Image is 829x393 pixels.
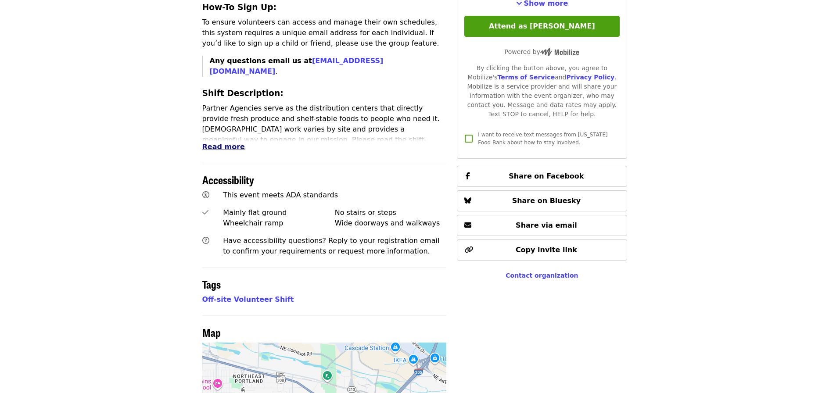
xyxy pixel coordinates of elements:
div: Wide doorways and walkways [335,218,447,229]
a: Terms of Service [497,74,555,81]
div: Wheelchair ramp [223,218,335,229]
button: Copy invite link [457,239,627,261]
a: Contact organization [506,272,578,279]
span: Copy invite link [516,246,577,254]
button: Share on Facebook [457,166,627,187]
p: To ensure volunteers can access and manage their own schedules, this system requires a unique ema... [202,17,447,49]
div: By clicking the button above, you agree to Mobilize's and . Mobilize is a service provider and wi... [464,64,619,119]
div: No stairs or steps [335,207,447,218]
a: Privacy Policy [566,74,614,81]
span: Share on Bluesky [512,196,581,205]
button: Share via email [457,215,627,236]
span: Share on Facebook [509,172,584,180]
strong: How-To Sign Up: [202,3,277,12]
span: Accessibility [202,172,254,187]
span: Read more [202,143,245,151]
span: I want to receive text messages from [US_STATE] Food Bank about how to stay involved. [478,132,607,146]
button: Read more [202,142,245,152]
strong: Shift Description: [202,89,284,98]
span: Map [202,325,221,340]
img: Powered by Mobilize [540,48,579,56]
button: Share on Bluesky [457,190,627,211]
span: Powered by [505,48,579,55]
i: universal-access icon [202,191,209,199]
span: Tags [202,276,221,292]
span: Share via email [516,221,577,229]
p: . [210,56,447,77]
span: This event meets ADA standards [223,191,338,199]
span: Have accessibility questions? Reply to your registration email to confirm your requirements or re... [223,236,439,255]
i: question-circle icon [202,236,209,245]
a: Off-site Volunteer Shift [202,295,294,304]
p: Partner Agencies serve as the distribution centers that directly provide fresh produce and shelf-... [202,103,447,166]
button: Attend as [PERSON_NAME] [464,16,619,37]
i: check icon [202,208,208,217]
div: Mainly flat ground [223,207,335,218]
strong: Any questions email us at [210,57,384,75]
